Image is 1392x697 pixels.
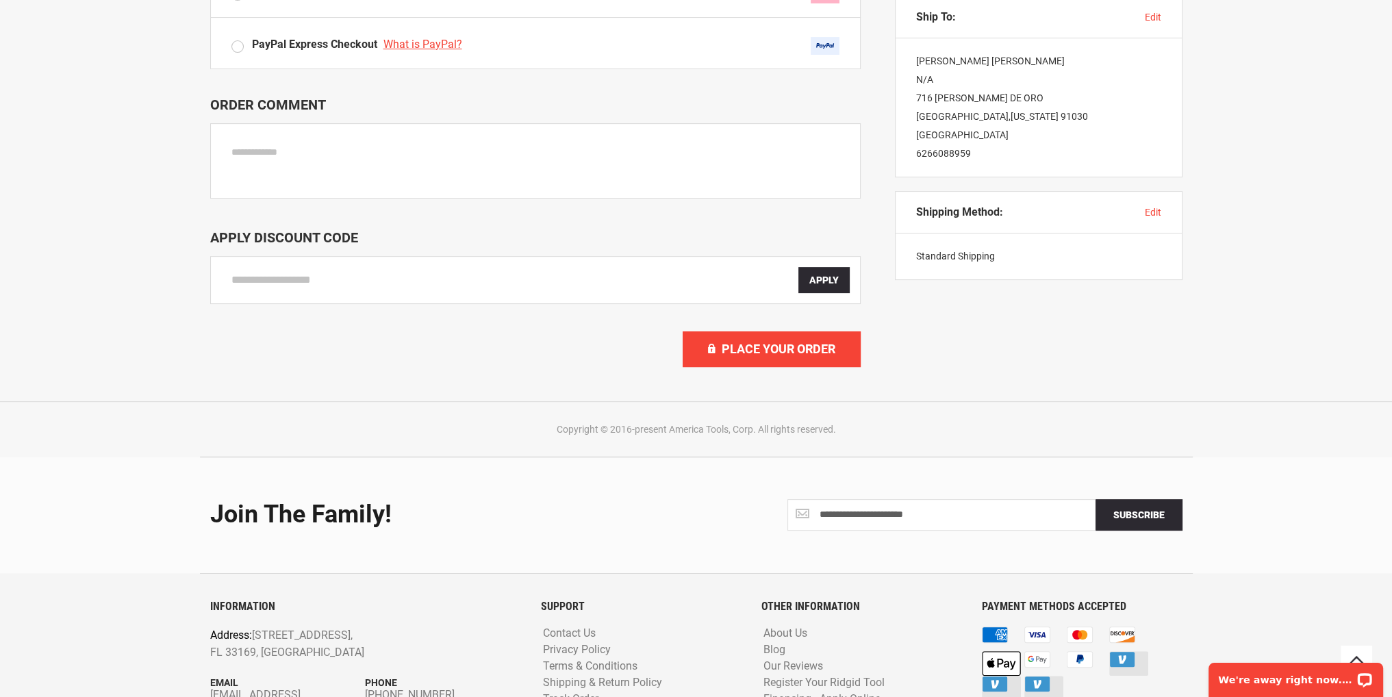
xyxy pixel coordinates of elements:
button: Apply [798,267,850,293]
button: Subscribe [1096,499,1182,531]
span: Subscribe [1113,509,1165,520]
img: Acceptance Mark [811,37,839,55]
span: edit [1145,12,1161,23]
a: 6266088959 [916,148,971,159]
button: edit [1145,10,1161,24]
p: Phone [365,675,520,690]
a: Register Your Ridgid Tool [760,676,888,689]
span: What is PayPal? [383,38,462,51]
span: [US_STATE] [1011,111,1059,122]
p: Order Comment [210,97,861,113]
a: What is PayPal? [383,38,466,51]
div: Copyright © 2016-present America Tools, Corp. All rights reserved. [207,422,1186,436]
span: Shipping Method: [916,205,1003,219]
button: Place Your Order [683,331,861,367]
span: Address: [210,629,252,642]
p: [STREET_ADDRESS], FL 33169, [GEOGRAPHIC_DATA] [210,626,459,661]
h6: PAYMENT METHODS ACCEPTED [982,600,1182,613]
a: Terms & Conditions [540,660,641,673]
button: edit [1145,205,1161,219]
a: Contact Us [540,627,599,640]
span: Ship To: [916,10,956,24]
span: Standard Shipping [916,251,995,262]
iframe: LiveChat chat widget [1200,654,1392,697]
div: [PERSON_NAME] [PERSON_NAME] N/A 716 [PERSON_NAME] DE ORO [GEOGRAPHIC_DATA] , 91030 [GEOGRAPHIC_DATA] [896,38,1182,177]
h6: INFORMATION [210,600,520,613]
span: PayPal Express Checkout [252,38,377,51]
span: Apply Discount Code [210,229,358,246]
a: Blog [760,644,789,657]
a: Shipping & Return Policy [540,676,666,689]
div: Join the Family! [210,501,686,529]
a: About Us [760,627,811,640]
p: Email [210,675,366,690]
span: edit [1145,207,1161,218]
h6: SUPPORT [541,600,741,613]
h6: OTHER INFORMATION [761,600,961,613]
a: Privacy Policy [540,644,614,657]
span: Place Your Order [722,342,835,356]
span: Apply [809,275,839,286]
a: Our Reviews [760,660,826,673]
